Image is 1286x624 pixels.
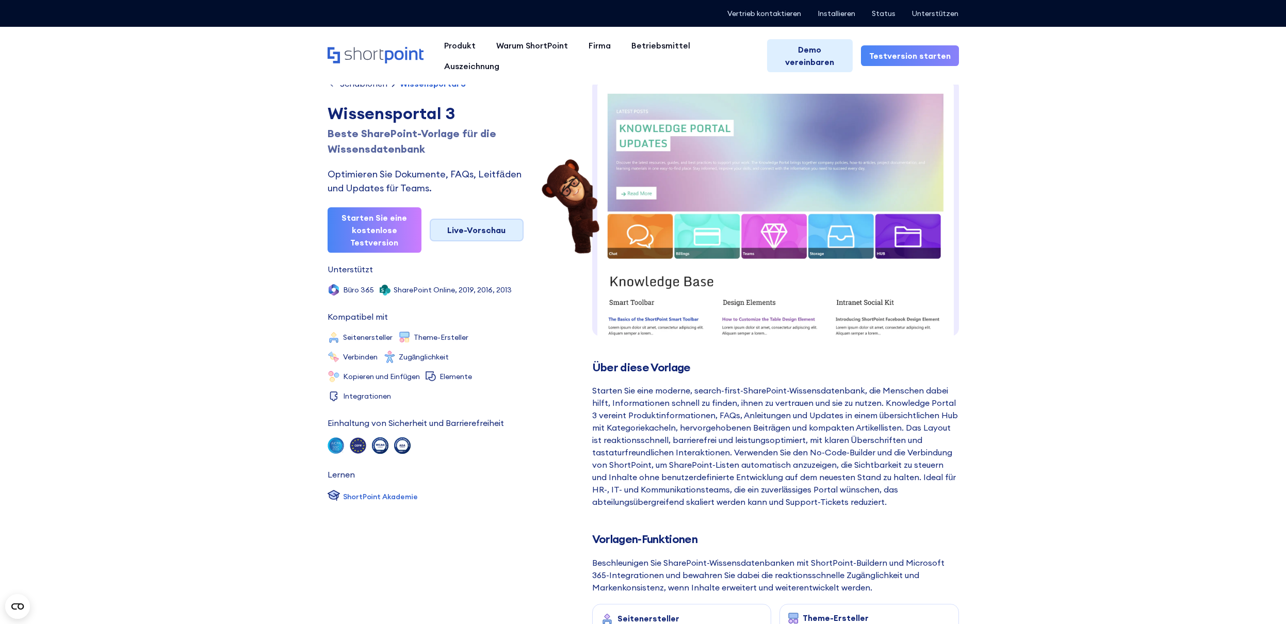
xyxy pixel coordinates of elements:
[631,39,690,52] div: Betriebsmittel
[400,79,466,88] div: Wissensportal 3
[727,9,801,18] a: Vertrieb kontaktieren
[444,39,476,52] div: Produkt
[617,614,679,623] div: Seitenersteller
[343,286,375,293] div: Büro 365
[343,392,391,400] div: Integrationen
[861,45,959,66] a: Testversion starten
[439,373,472,380] div: Elemente
[328,265,373,273] div: Unterstützt
[592,556,959,594] div: Beschleunigen Sie SharePoint-Wissensdatenbanken mit ShortPoint-Buildern und Microsoft 365-Integra...
[340,79,387,88] div: Schablonen
[578,35,621,56] a: Firma
[496,39,568,52] div: Warum ShortPoint
[414,334,468,341] div: Theme-Ersteller
[434,56,510,76] a: Auszeichnung
[343,373,420,380] div: Kopieren und Einfügen
[621,35,701,56] a: Betriebsmittel
[589,39,611,52] div: Firma
[486,35,578,56] a: Warum ShortPoint
[872,9,896,18] a: Status
[328,437,344,454] img: SoC 2
[328,101,524,126] div: Wissensportal 3
[1234,574,1286,624] div: Chat-Widget
[328,47,424,64] a: Heim
[343,353,378,360] div: Verbinden
[818,9,855,18] a: Installieren
[767,39,853,72] a: Demo vereinbaren
[328,470,355,479] div: Lernen
[430,219,524,241] a: Live-Vorschau
[328,207,421,253] a: Starten Sie eine kostenlose Testversion
[343,334,393,341] div: Seitenersteller
[803,613,869,622] div: Theme-Ersteller
[328,126,524,157] h1: Beste SharePoint-Vorlage für die Wissensdatenbank
[394,286,512,293] div: SharePoint Online, 2019, 2016, 2013
[434,35,486,56] a: Produkt
[328,313,388,321] div: Kompatibel mit
[1234,574,1286,624] iframe: Chat Widget
[399,353,449,360] div: Zugänglichkeit
[328,419,504,427] div: Einhaltung von Sicherheit und Barrierefreiheit
[912,9,959,18] a: Unterstützen
[343,491,418,502] div: ShortPoint Akademie
[592,361,959,374] h2: Über diese Vorlage
[328,167,524,195] div: Optimieren Sie Dokumente, FAQs, Leitfäden und Updates für Teams.
[592,384,959,508] div: Starten Sie eine moderne, search-first-SharePoint-Wissensdatenbank, die Menschen dabei hilft, Inf...
[444,60,499,72] div: Auszeichnung
[5,594,30,619] button: CMP-Widget öffnen
[328,489,418,504] a: ShortPoint Akademie
[592,533,959,546] h2: Vorlagen-Funktionen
